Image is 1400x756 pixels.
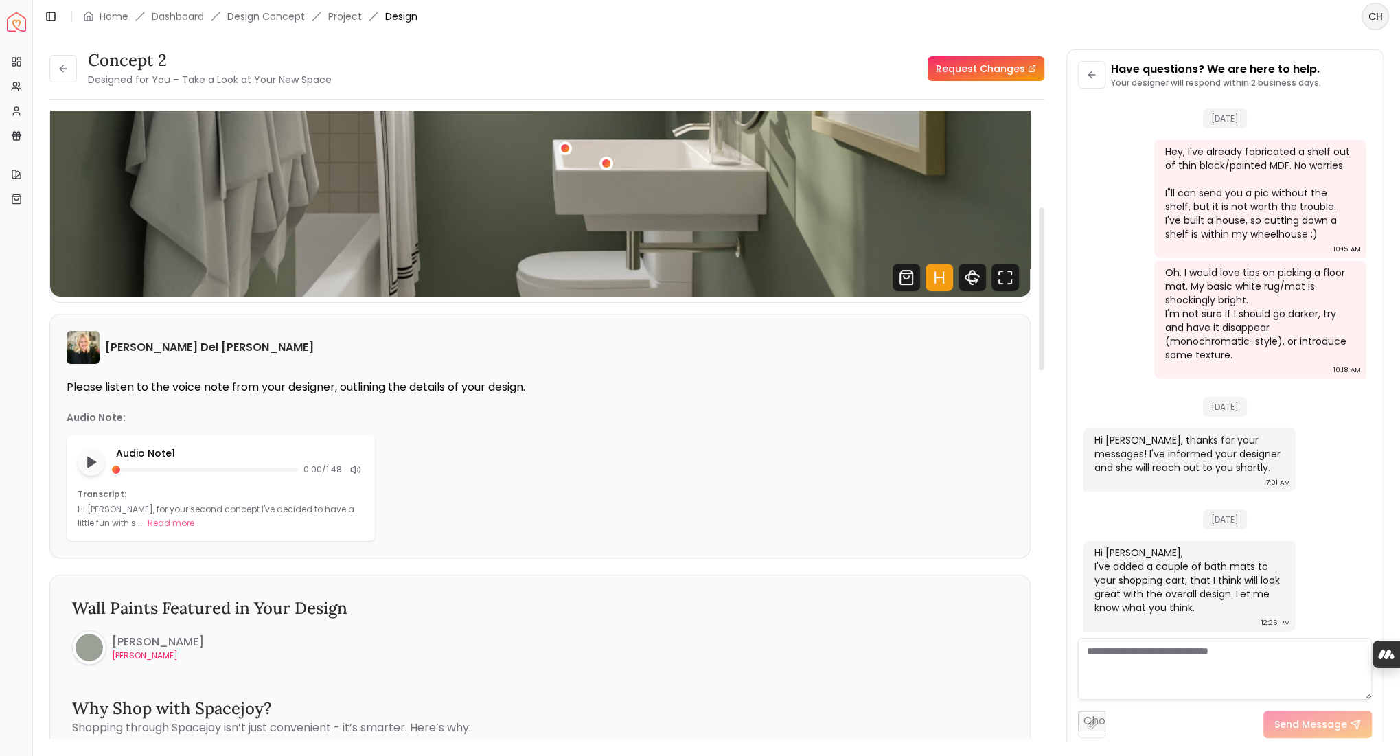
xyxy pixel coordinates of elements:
[88,49,332,71] h3: concept 2
[112,634,204,650] h6: [PERSON_NAME]
[72,597,1008,619] h3: Wall Paints Featured in Your Design
[1111,78,1321,89] p: Your designer will respond within 2 business days.
[78,489,364,500] p: Transcript:
[1333,242,1361,256] div: 10:15 AM
[112,650,204,661] p: [PERSON_NAME]
[385,10,417,23] span: Design
[7,12,26,32] img: Spacejoy Logo
[1203,509,1247,529] span: [DATE]
[152,10,204,23] a: Dashboard
[67,411,126,424] p: Audio Note:
[148,516,194,530] button: Read more
[328,10,362,23] a: Project
[227,10,305,23] li: Design Concept
[72,630,204,665] a: [PERSON_NAME][PERSON_NAME]
[1165,145,1353,241] div: Hey, I've already fabricated a shelf out of thin black/painted MDF. No worries. I"ll can send you...
[67,380,1013,394] p: Please listen to the voice note from your designer, outlining the details of your design.
[893,264,920,291] svg: Shop Products from this design
[1111,61,1321,78] p: Have questions? We are here to help.
[72,720,1008,736] p: Shopping through Spacejoy isn’t just convenient - it’s smarter. Here’s why:
[1203,108,1247,128] span: [DATE]
[1094,546,1282,615] div: Hi [PERSON_NAME], I've added a couple of bath mats to your shopping cart, that I think will look ...
[1363,4,1388,29] span: CH
[72,698,1008,720] h3: Why Shop with Spacejoy?
[303,464,342,475] span: 0:00 / 1:48
[105,339,314,356] h6: [PERSON_NAME] Del [PERSON_NAME]
[88,73,332,87] small: Designed for You – Take a Look at Your New Space
[1266,476,1290,490] div: 7:01 AM
[78,503,354,529] p: Hi [PERSON_NAME], for your second concept I've decided to have a little fun with s...
[959,264,986,291] svg: 360 View
[1165,266,1353,362] div: Oh. I would love tips on picking a floor mat. My basic white rug/mat is shockingly bright. I'm no...
[1362,3,1389,30] button: CH
[116,446,364,460] p: Audio Note 1
[1094,433,1282,474] div: Hi [PERSON_NAME], thanks for your messages! I've informed your designer and she will reach out to...
[78,448,105,476] button: Play audio note
[991,264,1019,291] svg: Fullscreen
[928,56,1044,81] a: Request Changes
[83,10,417,23] nav: breadcrumb
[1261,616,1290,630] div: 12:26 PM
[1333,363,1361,377] div: 10:18 AM
[347,461,364,478] div: Mute audio
[926,264,953,291] svg: Hotspots Toggle
[100,10,128,23] a: Home
[67,331,100,364] img: Tina Martin Del Campo
[7,12,26,32] a: Spacejoy
[1203,397,1247,417] span: [DATE]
